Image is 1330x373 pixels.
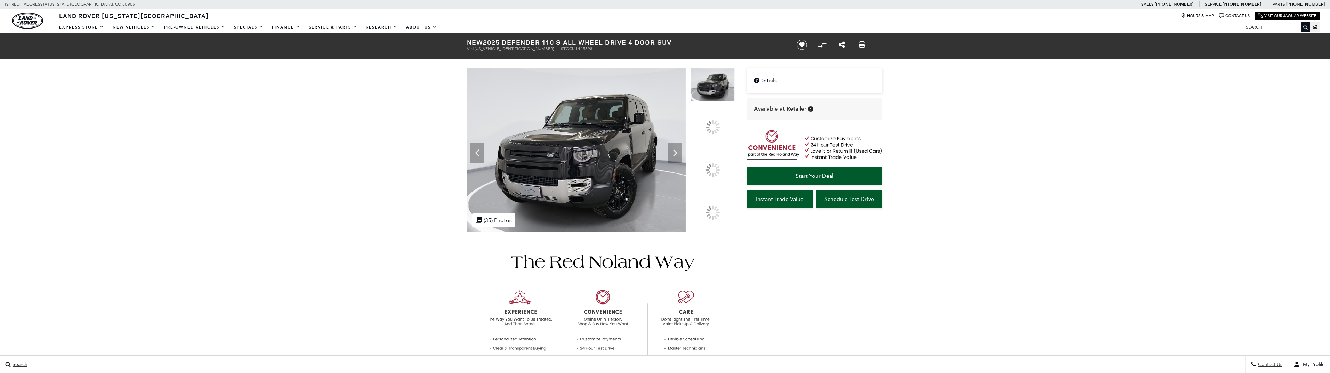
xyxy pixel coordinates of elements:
[1223,1,1261,7] a: [PHONE_NUMBER]
[268,21,305,33] a: Finance
[561,46,576,51] span: Stock:
[1300,362,1325,367] span: My Profile
[55,11,213,20] a: Land Rover [US_STATE][GEOGRAPHIC_DATA]
[747,212,882,321] iframe: YouTube video player
[859,41,865,49] a: Print this New 2025 Defender 110 S All Wheel Drive 4 Door SUV
[5,2,135,7] a: [STREET_ADDRESS] • [US_STATE][GEOGRAPHIC_DATA], CO 80905
[1141,2,1154,7] span: Sales
[754,105,806,113] span: Available at Retailer
[160,21,230,33] a: Pre-Owned Vehicles
[402,21,441,33] a: About Us
[475,46,554,51] span: [US_VEHICLE_IDENTIFICATION_NUMBER]
[816,190,882,208] a: Schedule Test Drive
[1288,356,1330,373] button: user-profile-menu
[747,190,813,208] a: Instant Trade Value
[108,21,160,33] a: New Vehicles
[11,362,27,367] span: Search
[467,68,686,232] img: New 2025 Santorini Black LAND ROVER S image 1
[59,11,209,20] span: Land Rover [US_STATE][GEOGRAPHIC_DATA]
[230,21,268,33] a: Specials
[472,213,515,227] div: (35) Photos
[1258,13,1316,18] a: Visit Our Jaguar Website
[1181,13,1214,18] a: Hours & Map
[12,13,43,29] img: Land Rover
[754,77,876,84] a: Details
[796,172,833,179] span: Start Your Deal
[1219,13,1250,18] a: Contact Us
[576,46,593,51] span: L445598
[1273,2,1285,7] span: Parts
[12,13,43,29] a: land-rover
[467,39,785,46] h1: 2025 Defender 110 S All Wheel Drive 4 Door SUV
[1256,362,1282,367] span: Contact Us
[691,68,735,101] img: New 2025 Santorini Black LAND ROVER S image 1
[305,21,362,33] a: Service & Parts
[55,21,108,33] a: EXPRESS STORE
[467,38,483,47] strong: New
[1155,1,1193,7] a: [PHONE_NUMBER]
[1205,2,1221,7] span: Service
[1286,1,1325,7] a: [PHONE_NUMBER]
[756,196,804,202] span: Instant Trade Value
[817,40,827,50] button: Compare vehicle
[362,21,402,33] a: Research
[794,39,809,50] button: Save vehicle
[1241,23,1310,31] input: Search
[747,167,882,185] a: Start Your Deal
[467,46,475,51] span: VIN:
[824,196,874,202] span: Schedule Test Drive
[55,21,441,33] nav: Main Navigation
[839,41,845,49] a: Share this New 2025 Defender 110 S All Wheel Drive 4 Door SUV
[808,106,813,112] div: Vehicle is in stock and ready for immediate delivery. Due to demand, availability is subject to c...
